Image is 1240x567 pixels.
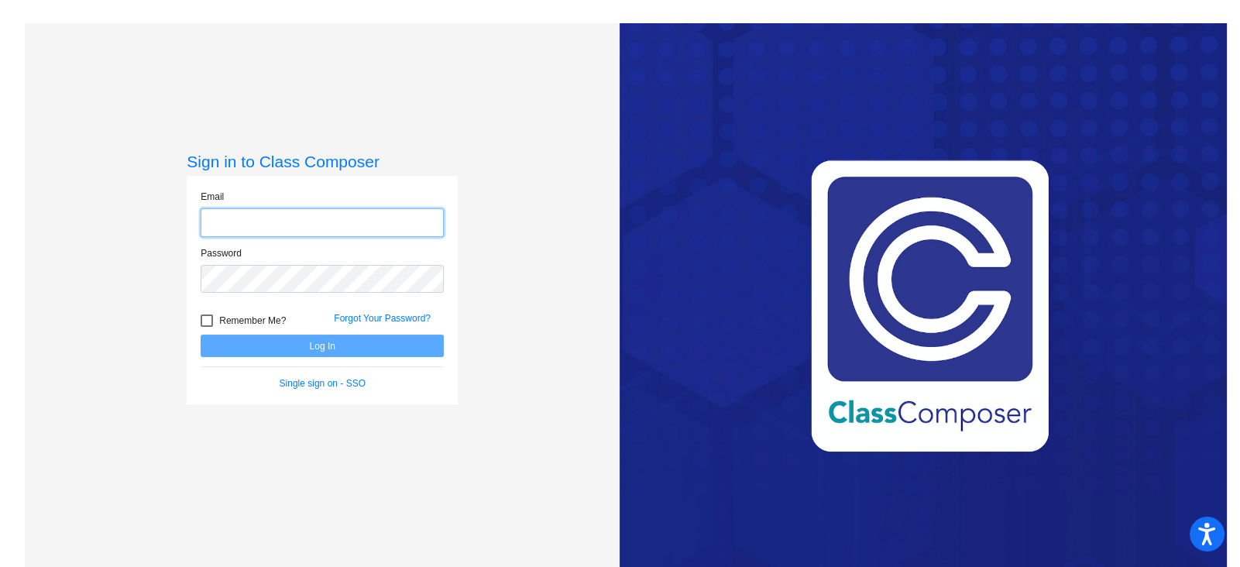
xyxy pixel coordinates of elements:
[187,152,458,171] h3: Sign in to Class Composer
[201,335,444,357] button: Log In
[201,190,224,204] label: Email
[219,311,286,330] span: Remember Me?
[201,246,242,260] label: Password
[280,378,366,389] a: Single sign on - SSO
[334,313,431,324] a: Forgot Your Password?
